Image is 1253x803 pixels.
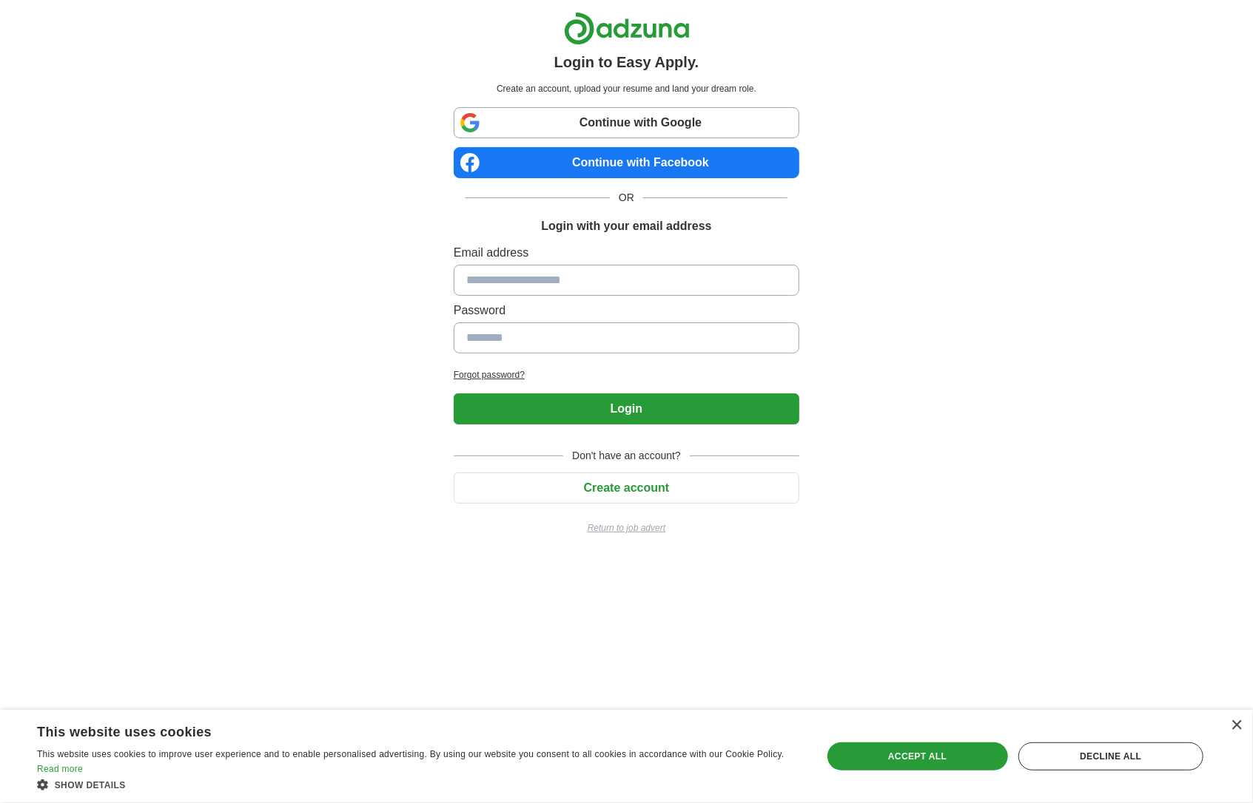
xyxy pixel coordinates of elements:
span: OR [610,190,643,206]
img: Adzuna logo [564,12,690,45]
span: This website uses cookies to improve user experience and to enable personalised advertising. By u... [37,749,785,759]
label: Email address [454,244,799,262]
span: Show details [55,780,126,790]
h1: Login with your email address [541,217,711,235]
a: Create account [454,481,799,494]
button: Create account [454,472,799,504]
div: Decline all [1018,742,1203,770]
label: Password [454,302,799,319]
div: Close [1231,720,1242,731]
div: This website uses cookies [37,719,762,741]
a: Read more, opens a new window [37,764,83,774]
a: Return to job advert [454,521,799,535]
div: Accept all [827,742,1008,770]
div: Show details [37,777,799,792]
p: Create an account, upload your resume and land your dream role. [457,82,796,95]
a: Continue with Google [454,107,799,138]
a: Forgot password? [454,368,799,382]
h1: Login to Easy Apply. [554,51,699,73]
a: Continue with Facebook [454,147,799,178]
span: Don't have an account? [563,448,690,464]
button: Login [454,393,799,424]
